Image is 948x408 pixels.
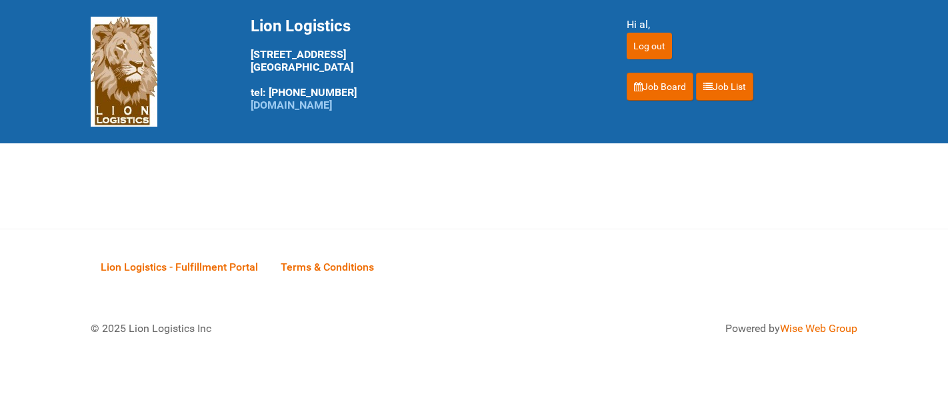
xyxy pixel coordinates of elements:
input: Log out [627,33,672,59]
div: Hi al, [627,17,857,33]
a: Lion Logistics - Fulfillment Portal [91,246,268,287]
a: Job List [696,73,753,101]
span: Lion Logistics [251,17,351,35]
a: Wise Web Group [780,322,857,335]
a: [DOMAIN_NAME] [251,99,332,111]
div: Powered by [491,321,857,337]
div: © 2025 Lion Logistics Inc [81,311,467,347]
a: Lion Logistics [91,65,157,77]
div: [STREET_ADDRESS] [GEOGRAPHIC_DATA] tel: [PHONE_NUMBER] [251,17,593,111]
span: Lion Logistics - Fulfillment Portal [101,261,258,273]
img: Lion Logistics [91,17,157,127]
span: Terms & Conditions [281,261,374,273]
a: Terms & Conditions [271,246,384,287]
a: Job Board [627,73,693,101]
